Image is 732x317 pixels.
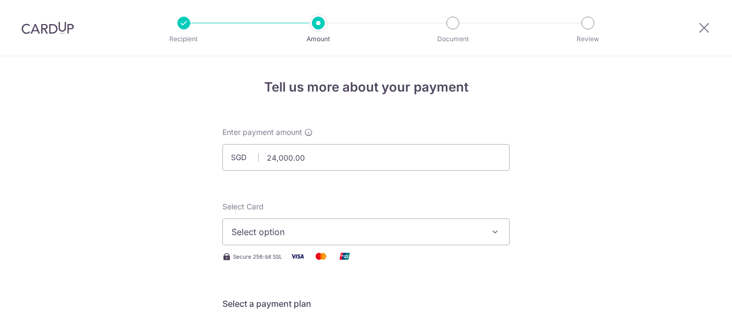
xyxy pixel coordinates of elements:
h4: Tell us more about your payment [222,78,510,97]
img: CardUp [21,21,74,34]
img: Mastercard [310,250,332,263]
p: Review [548,34,628,44]
input: 0.00 [222,144,510,171]
iframe: Opens a widget where you can find more information [663,285,721,312]
p: Amount [279,34,358,44]
img: Union Pay [334,250,355,263]
span: Secure 256-bit SSL [233,252,282,261]
span: SGD [231,152,259,163]
p: Recipient [144,34,223,44]
p: Document [413,34,492,44]
button: Select option [222,218,510,245]
span: Enter payment amount [222,127,302,138]
span: translation missing: en.payables.payment_networks.credit_card.summary.labels.select_card [222,202,264,211]
h5: Select a payment plan [222,297,510,310]
span: Select option [231,225,481,238]
img: Visa [287,250,308,263]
